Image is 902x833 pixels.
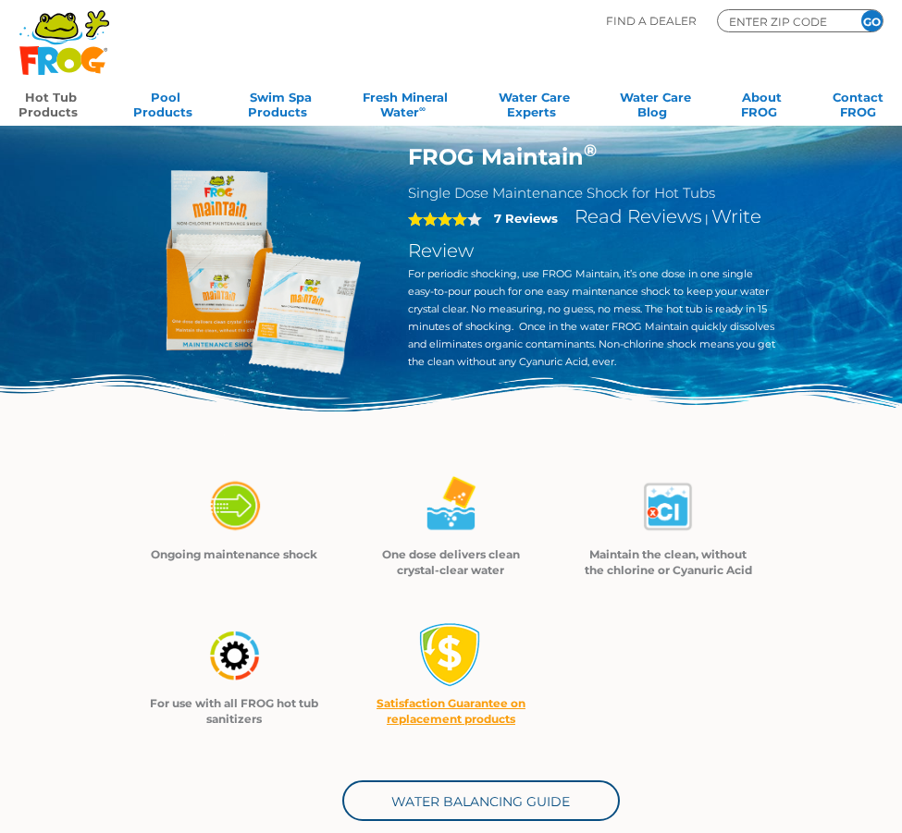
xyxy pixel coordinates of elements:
[418,473,483,539] img: maintain_4-02
[408,184,779,202] h2: Single Dose Maintenance Shock for Hot Tubs
[248,84,313,121] a: Swim SpaProducts
[408,212,467,227] span: 4
[727,13,838,30] input: Zip Code Form
[575,205,702,227] a: Read Reviews
[377,696,525,726] a: Satisfaction Guarantee on replacement products
[584,141,597,161] sup: ®
[124,143,381,400] img: Frog_Maintain_Hero-2-v2.png
[636,473,700,539] img: maintain_4-03
[418,622,483,687] img: money-back1-small
[408,143,779,170] h1: FROG Maintain
[861,10,883,31] input: GO
[19,84,83,121] a: Hot TubProducts
[202,622,266,688] img: maintain_4-04
[419,104,426,114] sup: ∞
[833,84,883,121] a: ContactFROG
[149,546,320,562] p: Ongoing maintenance shock
[363,84,448,121] a: Fresh MineralWater∞
[365,546,537,578] p: One dose delivers clean crystal-clear water
[408,265,779,371] p: For periodic shocking, use FROG Maintain, it’s one dose in one single easy-to-pour pouch for one ...
[620,84,691,121] a: Water CareBlog
[606,9,697,32] p: Find A Dealer
[741,84,783,121] a: AboutFROG
[133,84,198,121] a: PoolProducts
[499,84,570,121] a: Water CareExperts
[494,211,558,226] strong: 7 Reviews
[149,695,320,727] p: For use with all FROG hot tub sanitizers
[342,780,620,821] a: Water Balancing Guide
[705,212,709,226] span: |
[583,546,754,578] p: Maintain the clean, without the chlorine or Cyanuric Acid
[202,473,266,539] img: maintain_4-01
